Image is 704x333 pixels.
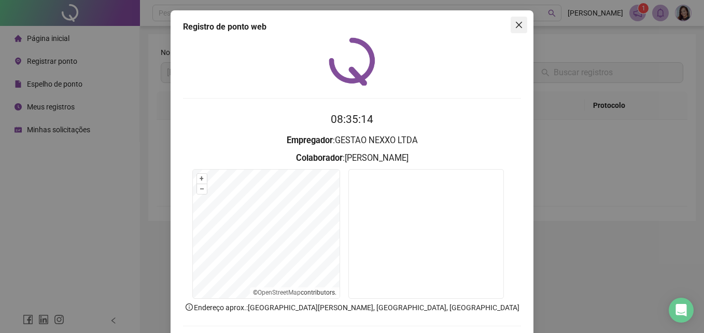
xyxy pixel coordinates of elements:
[197,184,207,194] button: –
[185,302,194,312] span: info-circle
[183,21,521,33] div: Registro de ponto web
[669,298,694,323] div: Open Intercom Messenger
[331,113,373,126] time: 08:35:14
[183,151,521,165] h3: : [PERSON_NAME]
[253,289,336,296] li: © contributors.
[258,289,301,296] a: OpenStreetMap
[511,17,527,33] button: Close
[287,135,333,145] strong: Empregador
[197,174,207,184] button: +
[515,21,523,29] span: close
[329,37,375,86] img: QRPoint
[183,302,521,313] p: Endereço aprox. : [GEOGRAPHIC_DATA][PERSON_NAME], [GEOGRAPHIC_DATA], [GEOGRAPHIC_DATA]
[183,134,521,147] h3: : GESTAO NEXXO LTDA
[296,153,343,163] strong: Colaborador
